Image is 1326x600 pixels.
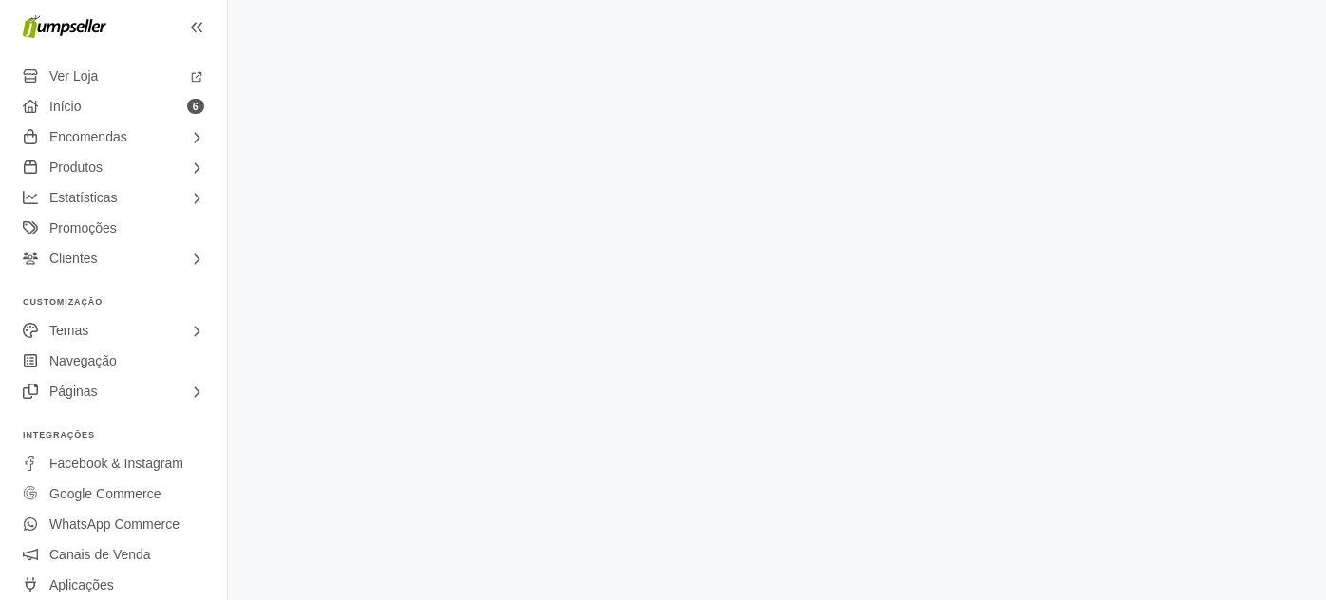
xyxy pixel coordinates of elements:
span: Início [49,91,81,122]
span: Páginas [49,376,98,406]
span: Estatísticas [49,182,118,213]
span: Google Commerce [49,478,161,509]
span: 6 [187,99,204,114]
span: Ver Loja [49,61,98,91]
span: Clientes [49,243,98,273]
span: Produtos [49,152,103,182]
p: Integrações [23,429,227,441]
span: Encomendas [49,122,127,152]
span: Facebook & Instagram [49,448,183,478]
span: Aplicações [49,570,114,600]
span: Promoções [49,213,117,243]
span: Temas [49,315,88,346]
p: Customização [23,296,227,308]
span: WhatsApp Commerce [49,509,180,539]
span: Navegação [49,346,117,376]
span: Canais de Venda [49,539,151,570]
a: Colapsar Menu [181,11,212,42]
